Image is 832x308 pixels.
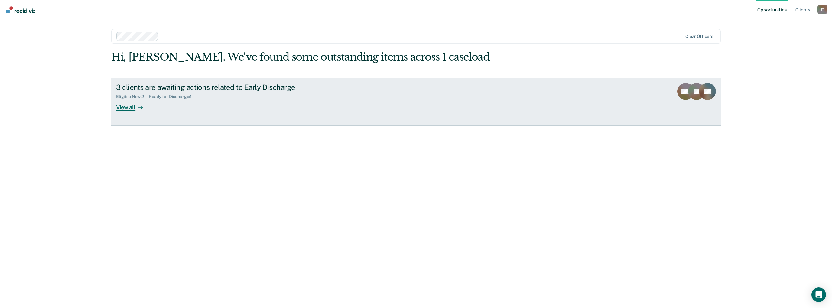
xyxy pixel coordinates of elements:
a: 3 clients are awaiting actions related to Early DischargeEligible Now:2Ready for Discharge:1View all [111,78,721,126]
div: View all [116,99,150,111]
div: Hi, [PERSON_NAME]. We’ve found some outstanding items across 1 caseload [111,51,599,63]
img: Recidiviz [6,6,35,13]
div: Eligible Now : 2 [116,94,149,99]
div: Ready for Discharge : 1 [149,94,197,99]
div: Open Intercom Messenger [811,287,826,302]
button: Profile dropdown button [817,5,827,14]
div: Clear officers [685,34,713,39]
div: J T [817,5,827,14]
div: 3 clients are awaiting actions related to Early Discharge [116,83,328,92]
